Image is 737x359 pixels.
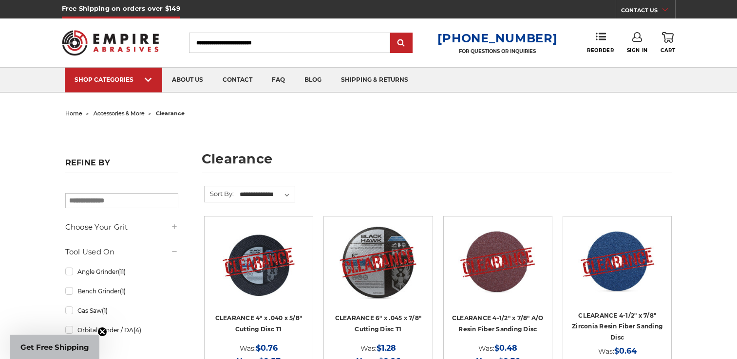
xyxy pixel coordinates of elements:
div: Was: [211,341,306,355]
a: contact [213,68,262,92]
a: CLEARANCE 4-1/2" x 7/8" Zirconia Resin Fiber Sanding Disc [572,312,662,341]
span: (1) [102,307,108,314]
a: CLEARANCE 4-1/2" zirc resin fiber disc [570,223,664,318]
h1: clearance [202,152,672,173]
a: Cart [661,32,675,54]
a: faq [262,68,295,92]
h5: Tool Used On [65,246,178,258]
a: CLEARANCE 6" x .045 x 7/8" Cut Off wheel [331,223,425,318]
img: CLEARANCE 4" x .040 x 5/8" Cutting Disc T1 [220,223,298,301]
div: Was: [451,341,545,355]
span: Sign In [627,47,648,54]
a: accessories & more [94,110,145,117]
span: Reorder [587,47,614,54]
div: Get Free ShippingClose teaser [10,335,99,359]
a: [PHONE_NUMBER] [437,31,557,45]
span: clearance [156,110,185,117]
a: CLEARANCE 4-1/2" x 7/8" A/O Resin Fiber Sanding Disc [452,314,544,333]
span: $0.76 [256,343,278,353]
a: shipping & returns [331,68,418,92]
img: CLEARANCE 6" x .045 x 7/8" Cut Off wheel [339,223,417,301]
select: Sort By: [238,187,295,202]
h5: Refine by [65,158,178,173]
img: CLEARANCE 4-1/2" x 7/8" A/O Resin Fiber Sanding Disc [458,223,537,301]
button: Close teaser [97,327,107,337]
div: Was: [331,341,425,355]
h5: Choose Your Grit [65,221,178,233]
div: Was: [570,344,664,358]
a: Reorder [587,32,614,53]
span: (11) [118,268,126,275]
span: (4) [133,326,141,334]
a: CONTACT US [621,5,675,18]
a: Bench Grinder [65,283,178,300]
img: CLEARANCE 4-1/2" zirc resin fiber disc [578,223,657,301]
a: Gas Saw [65,302,178,319]
input: Submit [392,34,411,53]
a: home [65,110,82,117]
p: FOR QUESTIONS OR INQUIRIES [437,48,557,54]
span: (1) [120,287,126,295]
span: $0.64 [614,346,637,356]
a: blog [295,68,331,92]
a: CLEARANCE 4-1/2" x 7/8" A/O Resin Fiber Sanding Disc [451,223,545,318]
a: Orbital Sander / DA [65,322,178,339]
a: Angle Grinder [65,263,178,280]
label: Sort By: [205,186,234,201]
a: CLEARANCE 4" x .040 x 5/8" Cutting Disc T1 [211,223,306,318]
div: SHOP CATEGORIES [75,76,152,83]
span: $0.48 [494,343,517,353]
span: Cart [661,47,675,54]
span: Get Free Shipping [20,342,89,352]
a: CLEARANCE 6" x .045 x 7/8" Cutting Disc T1 [335,314,422,333]
span: $1.28 [377,343,396,353]
a: CLEARANCE 4" x .040 x 5/8" Cutting Disc T1 [215,314,302,333]
img: Empire Abrasives [62,24,159,62]
a: about us [162,68,213,92]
